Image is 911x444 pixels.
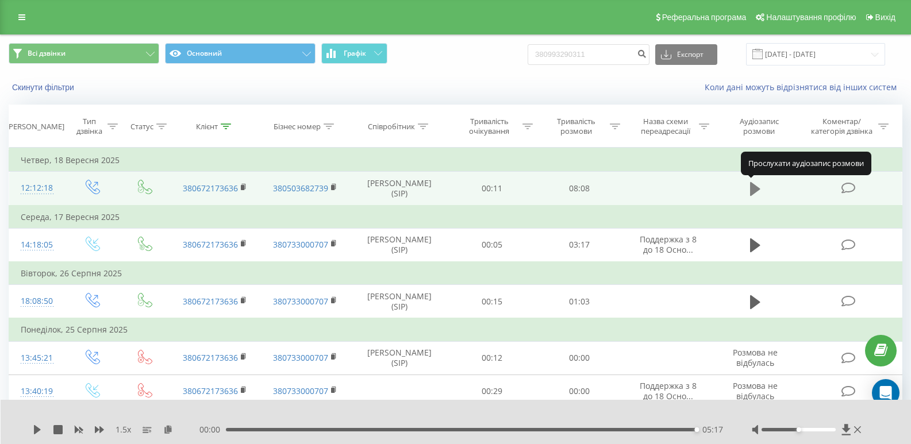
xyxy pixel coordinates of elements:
td: 03:17 [536,228,623,262]
span: Поддержка з 8 до 18 Осно... [640,234,697,255]
td: 08:08 [536,172,623,206]
button: Всі дзвінки [9,43,159,64]
td: 00:00 [536,341,623,374]
a: 380672173636 [183,296,238,307]
span: 00:00 [199,424,226,435]
a: 380733000707 [273,296,328,307]
button: Експорт [655,44,717,65]
td: [PERSON_NAME] (SIP) [351,228,448,262]
div: Прослухати аудіозапис розмови [741,152,871,175]
a: Коли дані можуть відрізнятися вiд інших систем [705,82,902,92]
td: 00:00 [536,374,623,408]
td: Понеділок, 25 Серпня 2025 [9,318,902,341]
td: [PERSON_NAME] (SIP) [351,341,448,374]
span: 05:17 [702,424,723,435]
span: Поддержка з 8 до 18 Осно... [640,380,697,401]
div: Коментар/категорія дзвінка [808,117,875,136]
span: Графік [344,49,366,57]
a: 380672173636 [183,183,238,194]
td: 00:29 [448,374,536,408]
span: Налаштування профілю [766,13,856,22]
a: 380672173636 [183,239,238,250]
td: 00:05 [448,228,536,262]
div: 12:12:18 [21,177,53,199]
div: Бізнес номер [274,122,321,132]
div: Клієнт [196,122,218,132]
a: 380733000707 [273,352,328,363]
a: 380672173636 [183,352,238,363]
button: Графік [321,43,387,64]
div: Тип дзвінка [75,117,104,136]
div: Тривалість очікування [459,117,520,136]
a: 380733000707 [273,239,328,250]
div: 13:40:19 [21,380,53,403]
span: Всі дзвінки [28,49,66,58]
div: Аудіозапис розмови [724,117,794,136]
button: Скинути фільтри [9,82,80,92]
div: 18:08:50 [21,290,53,312]
div: Accessibility label [694,427,699,432]
td: Четвер, 18 Вересня 2025 [9,149,902,172]
span: Вихід [875,13,895,22]
div: 13:45:21 [21,347,53,369]
td: 01:03 [536,285,623,319]
span: Розмова не відбулась [733,380,778,401]
td: [PERSON_NAME] (SIP) [351,285,448,319]
td: 00:12 [448,341,536,374]
div: [PERSON_NAME] [6,122,64,132]
div: Статус [130,122,153,132]
div: 14:18:05 [21,234,53,256]
div: Тривалість розмови [546,117,607,136]
span: 1.5 x [116,424,131,435]
a: 380503682739 [273,183,328,194]
div: Accessibility label [796,427,801,432]
button: Основний [165,43,316,64]
td: 00:11 [448,172,536,206]
a: 380672173636 [183,385,238,396]
td: Середа, 17 Вересня 2025 [9,206,902,229]
span: Розмова не відбулась [733,347,778,368]
div: Open Intercom Messenger [872,379,900,407]
a: 380733000707 [273,385,328,396]
td: Вівторок, 26 Серпня 2025 [9,262,902,285]
td: [PERSON_NAME] (SIP) [351,172,448,206]
span: Реферальна програма [662,13,747,22]
td: 00:15 [448,285,536,319]
div: Співробітник [368,122,415,132]
div: Назва схеми переадресації [635,117,696,136]
input: Пошук за номером [528,44,649,65]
